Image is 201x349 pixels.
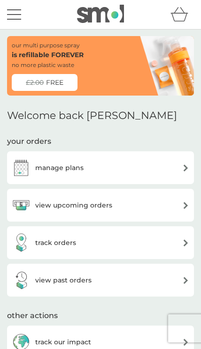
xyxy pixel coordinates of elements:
[7,311,58,321] h3: other actions
[182,202,189,209] img: arrow right
[182,239,189,246] img: arrow right
[7,110,177,122] h2: Welcome back [PERSON_NAME]
[26,77,44,88] span: £2.00
[46,77,63,88] span: FREE
[12,41,80,50] p: our multi purpose spray
[7,136,51,147] h3: your orders
[182,277,189,284] img: arrow right
[12,50,84,60] p: is refillable FOREVER
[182,164,189,171] img: arrow right
[35,163,84,173] h3: manage plans
[7,6,21,23] button: menu
[12,60,74,69] p: no more plastic waste
[35,200,112,210] h3: view upcoming orders
[77,5,124,22] img: smol
[35,238,76,248] h3: track orders
[35,337,91,347] h3: track our impact
[35,275,92,285] h3: view past orders
[170,5,194,24] div: basket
